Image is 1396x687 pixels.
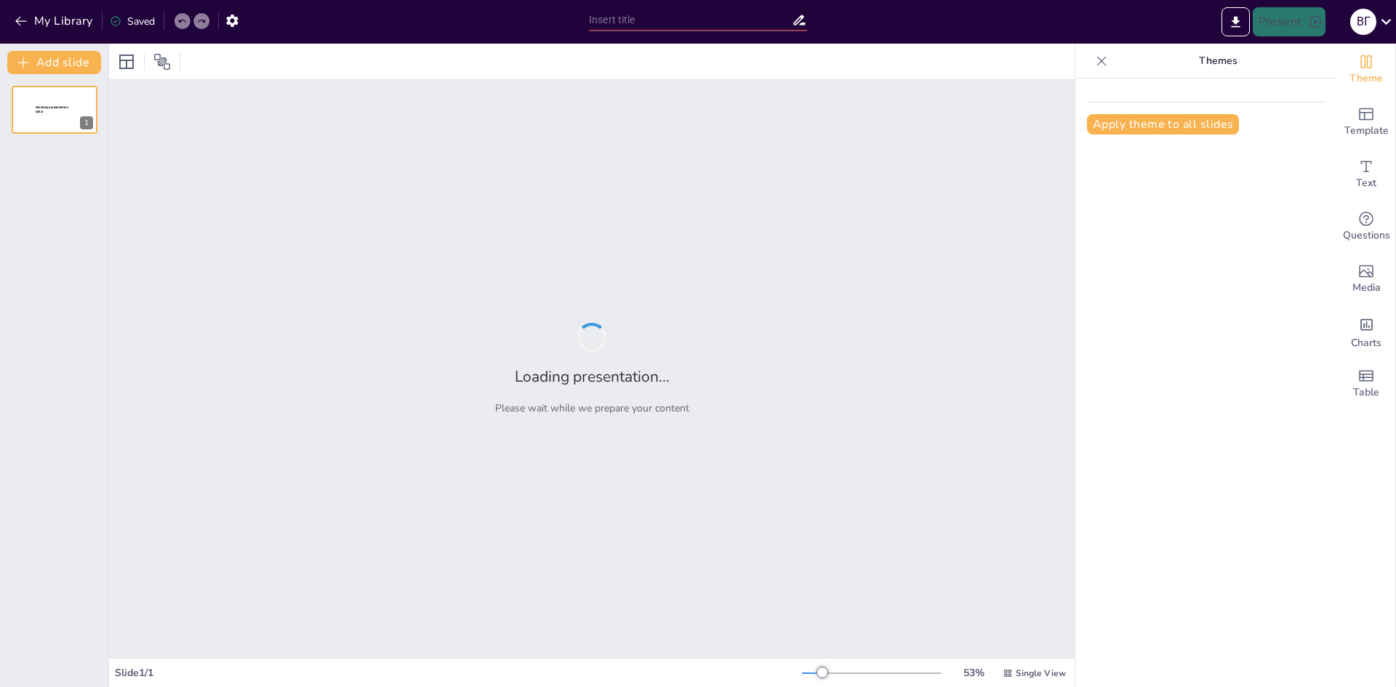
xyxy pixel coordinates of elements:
div: Change the overall theme [1337,44,1395,96]
button: В Г [1350,7,1376,36]
span: Charts [1351,335,1381,351]
div: Get real-time input from your audience [1337,201,1395,253]
button: Apply theme to all slides [1087,114,1239,134]
span: Single View [1016,667,1066,679]
div: Add text boxes [1337,148,1395,201]
div: 1 [12,86,97,134]
div: 53 % [956,666,991,680]
p: Please wait while we prepare your content [495,401,689,415]
span: Table [1353,385,1379,401]
input: Insert title [589,9,792,31]
div: Add a table [1337,358,1395,410]
span: Position [153,53,171,71]
button: Export to PowerPoint [1221,7,1250,36]
p: Themes [1113,44,1323,79]
button: Present [1253,7,1325,36]
div: Layout [115,50,138,73]
div: Add images, graphics, shapes or video [1337,253,1395,305]
div: Saved [110,15,155,28]
h2: Loading presentation... [515,366,670,387]
span: Template [1344,123,1389,139]
button: Add slide [7,51,101,74]
span: Theme [1349,71,1383,87]
span: Questions [1343,228,1390,244]
span: Text [1356,175,1376,191]
span: Sendsteps presentation editor [36,105,68,113]
div: В Г [1350,9,1376,35]
div: Add ready made slides [1337,96,1395,148]
div: 1 [80,116,93,129]
div: Add charts and graphs [1337,305,1395,358]
span: Media [1352,280,1381,296]
div: Slide 1 / 1 [115,666,802,680]
button: My Library [11,9,99,33]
